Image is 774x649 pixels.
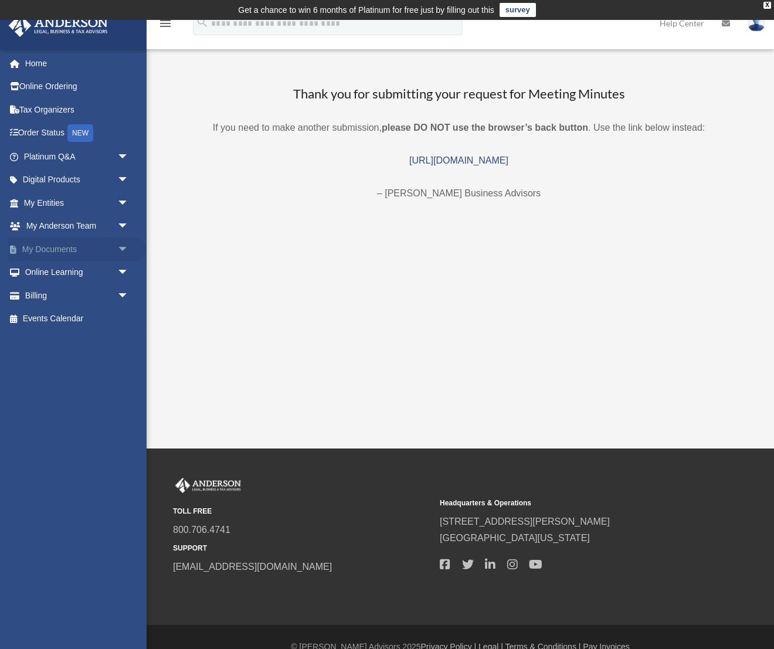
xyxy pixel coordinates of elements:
[158,16,172,30] i: menu
[440,497,698,509] small: Headquarters & Operations
[158,21,172,30] a: menu
[117,145,141,169] span: arrow_drop_down
[409,155,508,165] a: [URL][DOMAIN_NAME]
[763,2,771,9] div: close
[500,3,536,17] a: survey
[117,284,141,308] span: arrow_drop_down
[117,168,141,192] span: arrow_drop_down
[196,16,209,29] i: search
[117,215,141,239] span: arrow_drop_down
[158,85,759,103] h3: Thank you for submitting your request for Meeting Minutes
[8,215,147,238] a: My Anderson Teamarrow_drop_down
[173,562,332,572] a: [EMAIL_ADDRESS][DOMAIN_NAME]
[158,120,759,136] p: If you need to make another submission, . Use the link below instead:
[117,261,141,285] span: arrow_drop_down
[173,542,432,555] small: SUPPORT
[67,124,93,142] div: NEW
[8,75,147,98] a: Online Ordering
[748,15,765,32] img: User Pic
[8,191,147,215] a: My Entitiesarrow_drop_down
[8,261,147,284] a: Online Learningarrow_drop_down
[173,478,243,493] img: Anderson Advisors Platinum Portal
[173,505,432,518] small: TOLL FREE
[117,191,141,215] span: arrow_drop_down
[8,52,147,75] a: Home
[8,121,147,145] a: Order StatusNEW
[173,525,230,535] a: 800.706.4741
[8,145,147,168] a: Platinum Q&Aarrow_drop_down
[8,307,147,331] a: Events Calendar
[8,284,147,307] a: Billingarrow_drop_down
[8,98,147,121] a: Tax Organizers
[238,3,494,17] div: Get a chance to win 6 months of Platinum for free just by filling out this
[5,14,111,37] img: Anderson Advisors Platinum Portal
[440,517,610,526] a: [STREET_ADDRESS][PERSON_NAME]
[8,168,147,192] a: Digital Productsarrow_drop_down
[158,185,759,202] p: – [PERSON_NAME] Business Advisors
[8,237,147,261] a: My Documentsarrow_drop_down
[117,237,141,261] span: arrow_drop_down
[382,123,588,132] b: please DO NOT use the browser’s back button
[440,533,590,543] a: [GEOGRAPHIC_DATA][US_STATE]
